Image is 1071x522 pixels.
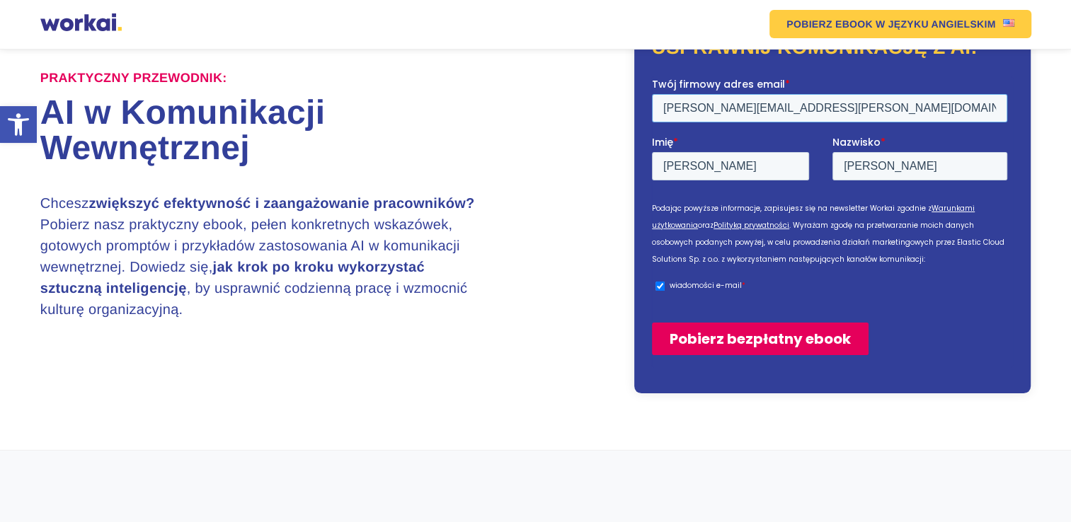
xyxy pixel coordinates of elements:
[40,193,486,320] h3: Chcesz Pobierz nasz praktyczny ebook, pełen konkretnych wskazówek, gotowych promptów i przykładów...
[40,95,536,166] h1: AI w Komunikacji Wewnętrznej
[40,71,227,86] label: Praktyczny przewodnik:
[1003,19,1014,27] img: US flag
[40,260,425,296] strong: jak krok po kroku wykorzystać sztuczną inteligencję
[769,10,1031,38] a: POBIERZ EBOOKW JĘZYKU ANGIELSKIMUS flag
[88,196,474,211] strong: zwiększyć efektywność i zaangażowanie pracowników?
[786,19,873,29] em: POBIERZ EBOOK
[652,77,1013,367] iframe: Form 0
